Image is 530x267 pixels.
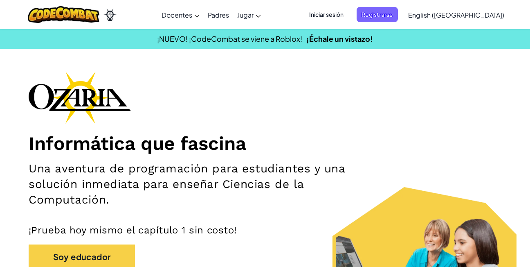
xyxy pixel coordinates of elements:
[103,9,117,21] img: Ozaria
[237,11,254,19] span: Jugar
[28,6,99,23] img: CodeCombat logo
[304,7,348,22] button: Iniciar sesión
[204,4,233,26] a: Padres
[157,4,204,26] a: Docentes
[408,11,504,19] span: English ([GEOGRAPHIC_DATA])
[233,4,265,26] a: Jugar
[306,34,373,43] a: ¡Échale un vistazo!
[29,132,501,155] h1: Informática que fascina
[29,224,501,236] p: ¡Prueba hoy mismo el capítulo 1 sin costo!
[357,7,398,22] button: Registrarse
[157,34,302,43] span: ¡NUEVO! ¡CodeCombat se viene a Roblox!
[29,161,346,208] h2: Una aventura de programación para estudiantes y una solución inmediata para enseñar Ciencias de l...
[404,4,508,26] a: English ([GEOGRAPHIC_DATA])
[29,71,131,124] img: Ozaria branding logo
[162,11,192,19] span: Docentes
